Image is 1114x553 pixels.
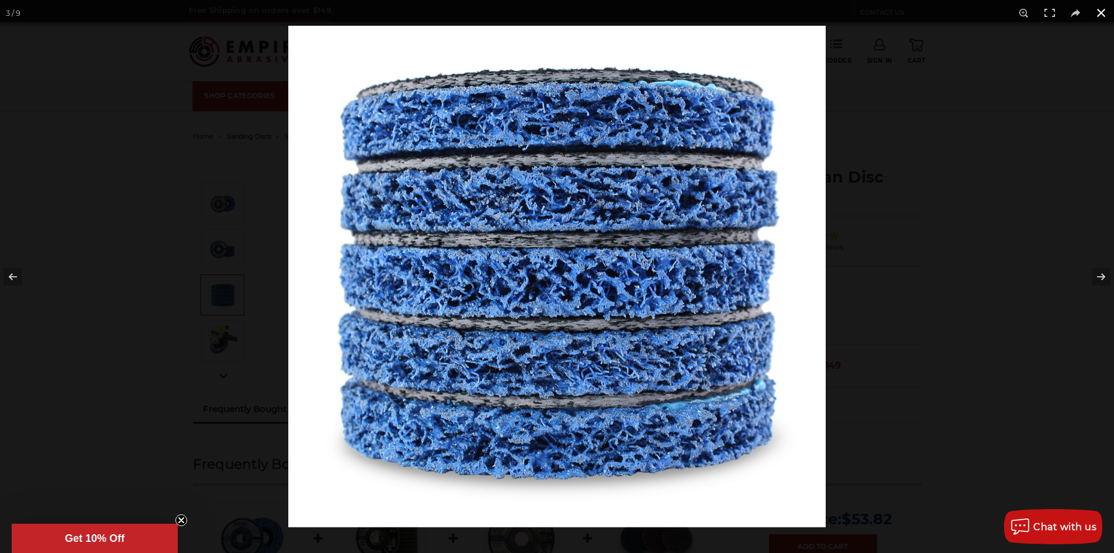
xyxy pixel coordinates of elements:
[1073,248,1114,306] button: Next (arrow right)
[65,533,125,544] span: Get 10% Off
[1004,509,1102,544] button: Chat with us
[175,514,187,526] button: Close teaser
[288,26,826,527] img: 4.5_Inch_Clean_Strip_Discs__13886.1570196851.jpg
[12,524,178,553] div: Get 10% OffClose teaser
[1033,521,1096,533] span: Chat with us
